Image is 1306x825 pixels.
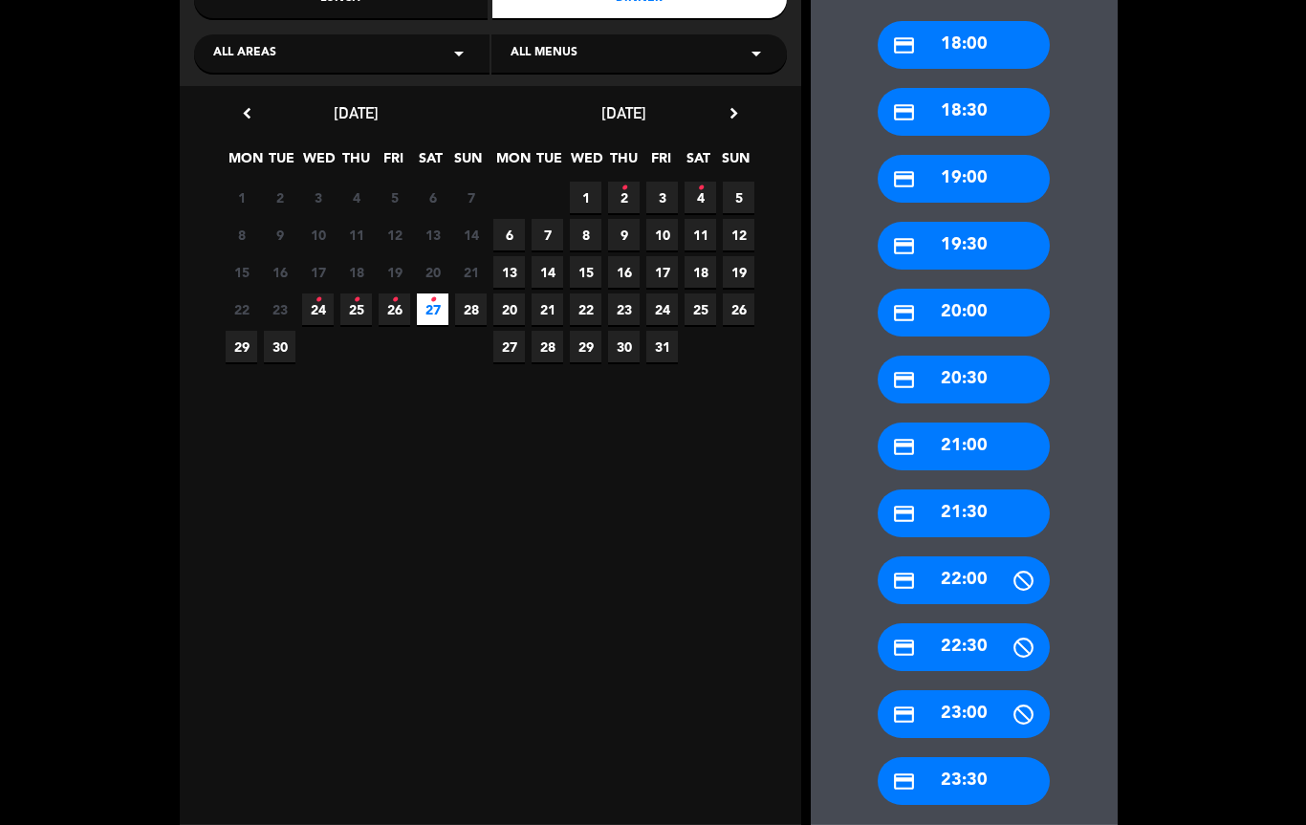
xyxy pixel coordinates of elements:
[532,331,563,362] span: 28
[226,256,257,288] span: 15
[378,147,409,179] span: FRI
[302,256,334,288] span: 17
[646,219,678,250] span: 10
[683,147,714,179] span: SAT
[878,623,1050,671] div: 22:30
[745,42,768,65] i: arrow_drop_down
[303,147,335,179] span: WED
[493,219,525,250] span: 6
[496,147,528,179] span: MON
[878,155,1050,203] div: 19:00
[878,356,1050,403] div: 20:30
[533,147,565,179] span: TUE
[455,182,487,213] span: 7
[570,331,601,362] span: 29
[878,21,1050,69] div: 18:00
[608,293,640,325] span: 23
[353,285,359,315] i: •
[608,182,640,213] span: 2
[892,33,916,57] i: credit_card
[302,293,334,325] span: 24
[570,256,601,288] span: 15
[417,219,448,250] span: 13
[685,293,716,325] span: 25
[892,636,916,660] i: credit_card
[723,219,754,250] span: 12
[391,285,398,315] i: •
[685,219,716,250] span: 11
[264,256,295,288] span: 16
[878,289,1050,337] div: 20:00
[226,331,257,362] span: 29
[417,182,448,213] span: 6
[493,331,525,362] span: 27
[226,182,257,213] span: 1
[340,147,372,179] span: THU
[532,256,563,288] span: 14
[226,219,257,250] span: 8
[213,44,276,63] span: All areas
[340,293,372,325] span: 25
[571,147,602,179] span: WED
[493,293,525,325] span: 20
[493,256,525,288] span: 13
[229,147,260,179] span: MON
[892,502,916,526] i: credit_card
[417,293,448,325] span: 27
[302,219,334,250] span: 10
[685,182,716,213] span: 4
[340,256,372,288] span: 18
[315,285,321,315] i: •
[892,703,916,727] i: credit_card
[608,331,640,362] span: 30
[878,757,1050,805] div: 23:30
[646,331,678,362] span: 31
[455,219,487,250] span: 14
[264,219,295,250] span: 9
[608,147,640,179] span: THU
[697,173,704,204] i: •
[645,147,677,179] span: FRI
[429,285,436,315] i: •
[892,167,916,191] i: credit_card
[264,293,295,325] span: 23
[264,182,295,213] span: 2
[415,147,446,179] span: SAT
[447,42,470,65] i: arrow_drop_down
[379,182,410,213] span: 5
[455,293,487,325] span: 28
[417,256,448,288] span: 20
[724,103,744,123] i: chevron_right
[892,368,916,392] i: credit_card
[264,331,295,362] span: 30
[723,293,754,325] span: 26
[878,690,1050,738] div: 23:00
[379,293,410,325] span: 26
[892,569,916,593] i: credit_card
[608,219,640,250] span: 9
[892,301,916,325] i: credit_card
[646,293,678,325] span: 24
[302,182,334,213] span: 3
[379,256,410,288] span: 19
[379,219,410,250] span: 12
[608,256,640,288] span: 16
[452,147,484,179] span: SUN
[532,219,563,250] span: 7
[266,147,297,179] span: TUE
[620,173,627,204] i: •
[646,256,678,288] span: 17
[601,103,646,122] span: [DATE]
[892,770,916,793] i: credit_card
[723,182,754,213] span: 5
[237,103,257,123] i: chevron_left
[892,234,916,258] i: credit_card
[892,100,916,124] i: credit_card
[340,182,372,213] span: 4
[878,423,1050,470] div: 21:00
[878,88,1050,136] div: 18:30
[340,219,372,250] span: 11
[646,182,678,213] span: 3
[570,182,601,213] span: 1
[685,256,716,288] span: 18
